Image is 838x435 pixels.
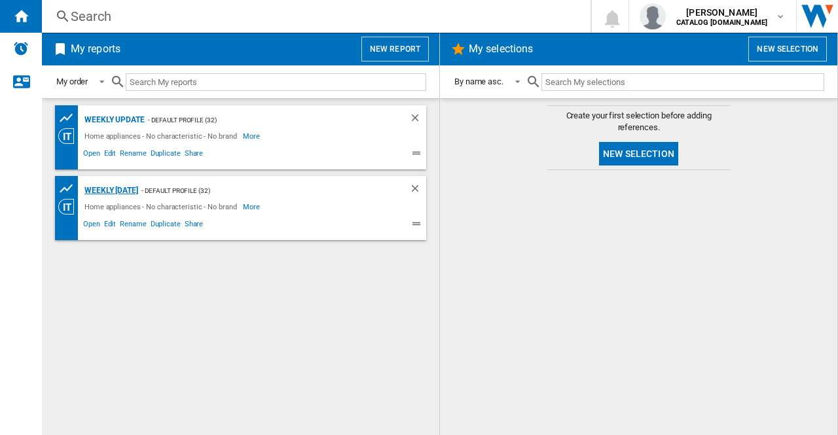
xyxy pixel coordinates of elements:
img: alerts-logo.svg [13,41,29,56]
div: By name asc. [454,77,503,86]
h2: My selections [466,37,536,61]
div: - Default profile (32) [138,183,383,199]
div: Category View [58,128,81,144]
div: Product prices grid [58,181,81,197]
div: Weekly update [81,112,145,128]
input: Search My reports [126,73,426,91]
div: My order [56,77,88,86]
div: Search [71,7,556,26]
span: Share [183,147,206,163]
span: Duplicate [149,147,183,163]
div: Home appliances - No characteristic - No brand [81,199,243,215]
div: - Default profile (32) [145,112,383,128]
div: Weekly [DATE] [81,183,138,199]
span: More [243,199,262,215]
span: More [243,128,262,144]
button: New selection [748,37,827,61]
img: profile.jpg [640,3,666,29]
div: Delete [409,112,426,128]
input: Search My selections [541,73,824,91]
div: Category View [58,199,81,215]
b: CATALOG [DOMAIN_NAME] [676,18,767,27]
span: Rename [118,218,148,234]
span: Rename [118,147,148,163]
button: New report [361,37,429,61]
button: New selection [599,142,678,165]
span: Edit [102,218,118,234]
h2: My reports [68,37,123,61]
span: Open [81,218,102,234]
span: [PERSON_NAME] [676,6,767,19]
div: Home appliances - No characteristic - No brand [81,128,243,144]
span: Duplicate [149,218,183,234]
div: Delete [409,183,426,199]
span: Share [183,218,206,234]
div: Product prices grid [58,110,81,126]
span: Edit [102,147,118,163]
span: Create your first selection before adding references. [547,110,731,133]
span: Open [81,147,102,163]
